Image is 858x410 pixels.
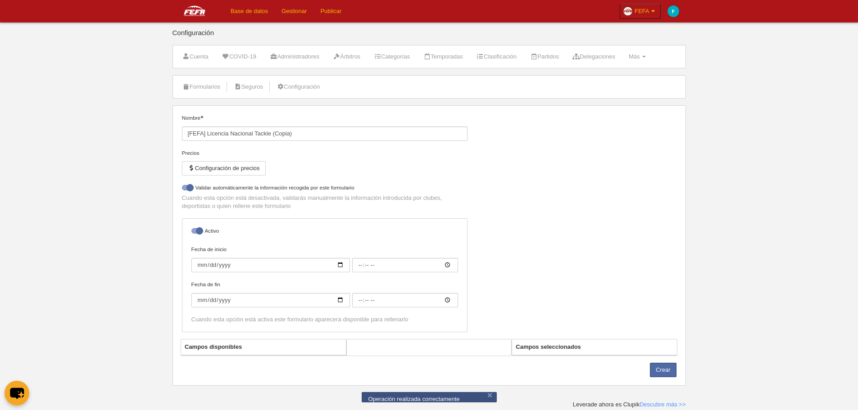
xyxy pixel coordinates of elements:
[182,184,468,194] label: Validar automáticamente la información recogida por este formulario
[623,7,632,16] img: Oazxt6wLFNvE.30x30.jpg
[182,126,468,141] input: Nombre
[265,50,324,63] a: Administradores
[191,245,458,272] label: Fecha de inicio
[472,50,522,63] a: Clasificación
[620,4,661,19] a: FEFA
[567,50,620,63] a: Delegaciones
[352,293,458,307] input: Fecha de fin
[573,401,686,409] div: Leverade ahora es Clupik
[173,5,217,16] img: FEFA
[5,381,29,405] button: chat-button
[177,50,213,63] a: Cuenta
[624,50,651,63] a: Más
[352,258,458,272] input: Fecha de inicio
[191,293,350,307] input: Fecha de fin
[368,395,490,403] div: Operación realizada correctamente
[418,50,468,63] a: Temporadas
[272,80,325,94] a: Configuración
[191,280,458,307] label: Fecha de fin
[182,161,266,176] button: Configuración de precios
[640,401,686,408] a: Descubre más >>
[667,5,679,17] img: c2l6ZT0zMHgzMCZmcz05JnRleHQ9RiZiZz0wMGFjYzE%3D.png
[191,227,458,237] label: Activo
[217,50,261,63] a: COVID-19
[512,339,677,355] th: Campos seleccionados
[182,194,468,210] p: Cuando esta opción está desactivada, validarás manualmente la información introducida por clubes,...
[182,149,468,157] div: Precios
[182,114,468,141] label: Nombre
[650,363,676,377] button: Crear
[486,391,495,400] button: ×
[173,29,686,45] div: Configuración
[369,50,415,63] a: Categorías
[525,50,564,63] a: Partidos
[328,50,365,63] a: Árbitros
[229,80,268,94] a: Seguros
[191,258,350,272] input: Fecha de inicio
[629,53,640,60] span: Más
[181,339,346,355] th: Campos disponibles
[200,116,203,118] i: Obligatorio
[191,315,458,324] div: Cuando esta opción está activa este formulario aparecerá disponible para rellenarlo
[635,7,649,16] span: FEFA
[177,80,226,94] a: Formularios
